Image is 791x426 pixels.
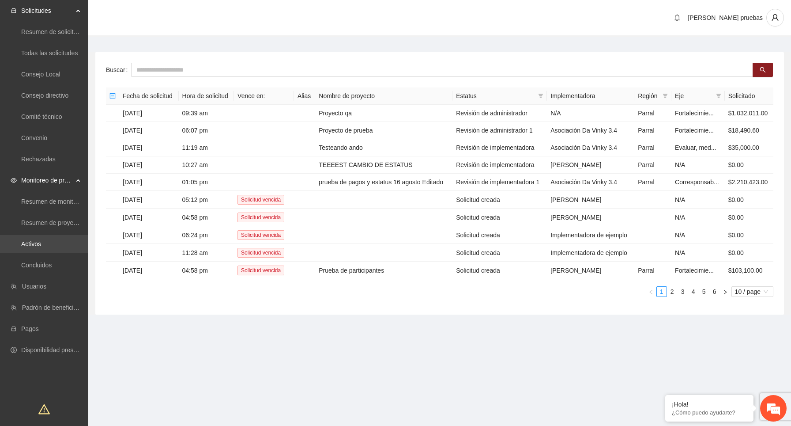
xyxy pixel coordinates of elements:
[634,122,671,139] td: Parral
[315,122,452,139] td: Proyecto de prueba
[634,262,671,279] td: Parral
[237,248,284,258] span: Solicitud vencida
[294,87,315,105] th: Alias
[119,262,179,279] td: [DATE]
[723,289,728,295] span: right
[678,286,688,297] li: 3
[452,105,547,122] td: Revisión de administrador
[547,156,634,174] td: [PERSON_NAME]
[710,287,719,297] a: 6
[646,286,656,297] li: Previous Page
[179,122,234,139] td: 06:07 pm
[767,14,783,22] span: user
[675,179,719,186] span: Corresponsab...
[547,244,634,262] td: Implementadora de ejemplo
[179,174,234,191] td: 01:05 pm
[315,139,452,156] td: Testeando ando
[21,49,78,57] a: Todas las solicitudes
[119,87,179,105] th: Fecha de solicitud
[547,262,634,279] td: [PERSON_NAME]
[720,286,731,297] button: right
[21,219,116,226] a: Resumen de proyectos aprobados
[670,14,684,21] span: bell
[119,244,179,262] td: [DATE]
[119,209,179,226] td: [DATE]
[21,92,68,99] a: Consejo directivo
[179,139,234,156] td: 11:19 am
[452,209,547,226] td: Solicitud creada
[731,286,773,297] div: Page Size
[21,134,47,141] a: Convenio
[119,191,179,209] td: [DATE]
[11,8,17,14] span: inbox
[709,286,720,297] li: 6
[119,105,179,122] td: [DATE]
[179,209,234,226] td: 04:58 pm
[452,139,547,156] td: Revisión de implementadora
[452,122,547,139] td: Revisión de administrador 1
[452,226,547,244] td: Solicitud creada
[725,226,773,244] td: $0.00
[646,286,656,297] button: left
[315,87,452,105] th: Nombre de proyecto
[452,174,547,191] td: Revisión de implementadora 1
[4,241,168,272] textarea: Escriba su mensaje y pulse “Intro”
[671,209,725,226] td: N/A
[766,9,784,27] button: user
[109,93,116,99] span: minus-square
[725,105,773,122] td: $1,032,011.00
[536,89,545,103] span: filter
[452,191,547,209] td: Solicitud creada
[725,191,773,209] td: $0.00
[21,28,121,35] a: Resumen de solicitudes por aprobar
[22,304,87,311] a: Padrón de beneficiarios
[725,244,773,262] td: $0.00
[179,191,234,209] td: 05:12 pm
[720,286,731,297] li: Next Page
[634,156,671,174] td: Parral
[234,87,294,105] th: Vence en:
[547,87,634,105] th: Implementadora
[51,118,122,207] span: Estamos en línea.
[547,174,634,191] td: Asociación Da Vinky 3.4
[21,171,73,189] span: Monitoreo de proyectos
[119,174,179,191] td: [DATE]
[735,287,770,297] span: 10 / page
[21,113,62,120] a: Comité técnico
[456,91,535,101] span: Estatus
[119,156,179,174] td: [DATE]
[119,226,179,244] td: [DATE]
[452,262,547,279] td: Solicitud creada
[675,267,714,274] span: Fortalecimie...
[22,283,46,290] a: Usuarios
[638,91,659,101] span: Región
[672,401,747,408] div: ¡Hola!
[452,244,547,262] td: Solicitud creada
[753,63,773,77] button: search
[672,409,747,416] p: ¿Cómo puedo ayudarte?
[452,156,547,174] td: Revisión de implementadora
[688,14,763,21] span: [PERSON_NAME] pruebas
[671,191,725,209] td: N/A
[670,11,684,25] button: bell
[716,93,721,99] span: filter
[667,287,677,297] a: 2
[547,209,634,226] td: [PERSON_NAME]
[699,286,709,297] li: 5
[315,105,452,122] td: Proyecto qa
[760,67,766,74] span: search
[663,93,668,99] span: filter
[671,156,725,174] td: N/A
[315,262,452,279] td: Prueba de participantes
[634,139,671,156] td: Parral
[46,45,148,57] div: Chatee con nosotros ahora
[538,93,543,99] span: filter
[11,177,17,183] span: eye
[688,286,699,297] li: 4
[547,105,634,122] td: N/A
[661,89,670,103] span: filter
[699,287,709,297] a: 5
[21,240,41,247] a: Activos
[145,4,166,26] div: Minimizar ventana de chat en vivo
[179,226,234,244] td: 06:24 pm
